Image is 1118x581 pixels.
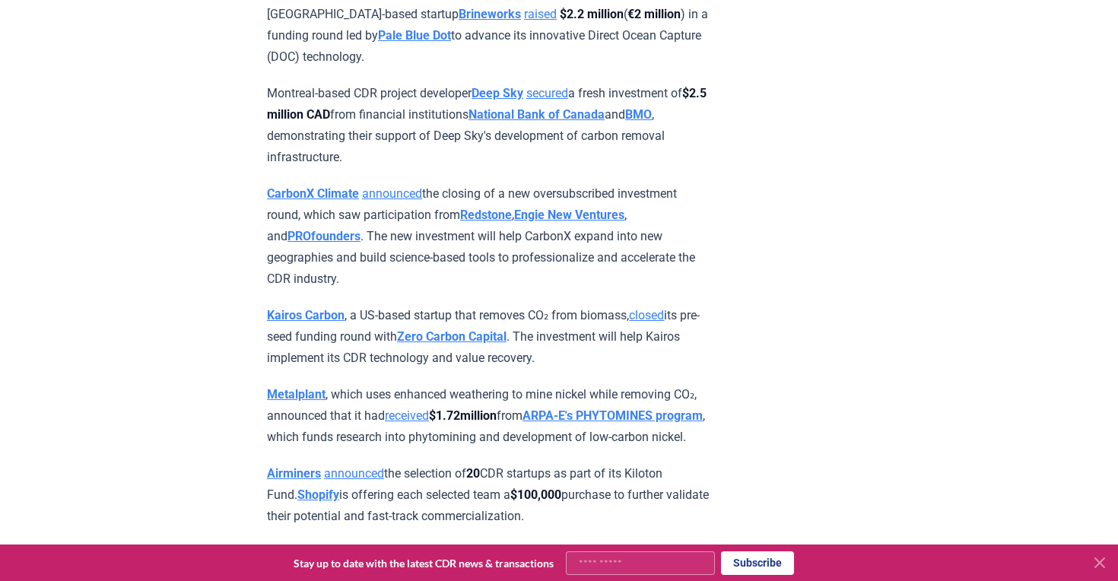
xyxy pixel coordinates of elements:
a: Engie New Ventures [514,208,624,222]
strong: €2 million [627,7,681,21]
a: CarbonX Climate [267,186,359,201]
a: received [385,408,429,423]
strong: $2.2 million [560,7,624,21]
p: the closing of a new oversubscribed investment round, which saw participation from , , and . The ... [267,183,712,290]
a: announced [362,186,422,201]
a: Shopify [297,487,339,502]
strong: 20 [466,466,480,481]
p: the selection of CDR startups as part of its Kiloton Fund. is offering each selected team a purch... [267,463,712,527]
a: announced [324,466,384,481]
a: National Bank of Canada [468,107,605,122]
a: Deep Sky [472,86,523,100]
strong: $100,000 [510,487,561,502]
p: [GEOGRAPHIC_DATA]-based startup ( ) in a funding round led by to advance its innovative Direct Oc... [267,4,712,68]
strong: $1.72million [429,408,497,423]
a: BMO [625,107,652,122]
a: Pale Blue Dot [378,28,451,43]
p: , a US-based startup that removes CO₂ from biomass, its pre-seed funding round with . The investm... [267,305,712,369]
a: Metalplant [267,387,326,402]
a: Airminers [267,466,321,481]
a: ARPA-E's PHYTOMINES program [522,408,703,423]
a: Brineworks [459,7,521,21]
a: secured [526,86,568,100]
a: closed [629,308,664,322]
a: Redstone [460,208,512,222]
a: raised [524,7,557,21]
p: Montreal-based CDR project developer a fresh investment of from financial institutions and , demo... [267,83,712,168]
a: Zero Carbon Capital [397,329,507,344]
a: PROfounders [287,229,360,243]
a: Kairos Carbon [267,308,345,322]
p: , which uses enhanced weathering to mine nickel while removing CO₂, announced that it had from , ... [267,384,712,448]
